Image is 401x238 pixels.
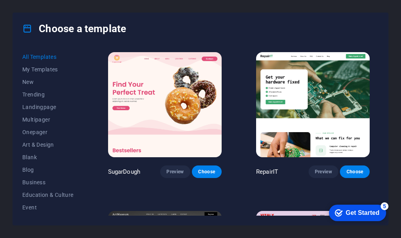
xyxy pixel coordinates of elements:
[340,165,370,178] button: Choose
[22,79,74,85] span: New
[22,54,74,60] span: All Templates
[256,168,278,176] p: RepairIT
[22,51,74,63] button: All Templates
[58,2,66,9] div: 5
[22,113,74,126] button: Multipager
[108,52,222,157] img: SugarDough
[22,179,74,185] span: Business
[22,167,74,173] span: Blog
[22,88,74,101] button: Trending
[22,204,74,211] span: Event
[166,169,184,175] span: Preview
[22,116,74,123] span: Multipager
[22,201,74,214] button: Event
[22,189,74,201] button: Education & Culture
[256,52,370,157] img: RepairIT
[160,165,190,178] button: Preview
[108,168,140,176] p: SugarDough
[22,192,74,198] span: Education & Culture
[22,176,74,189] button: Business
[22,142,74,148] span: Art & Design
[309,165,338,178] button: Preview
[22,129,74,135] span: Onepager
[22,214,74,226] button: Gastronomy
[198,169,215,175] span: Choose
[22,63,74,76] button: My Templates
[346,169,363,175] span: Choose
[6,4,63,20] div: Get Started 5 items remaining, 0% complete
[22,101,74,113] button: Landingpage
[22,151,74,164] button: Blank
[22,154,74,160] span: Blank
[22,91,74,98] span: Trending
[22,126,74,138] button: Onepager
[22,22,126,35] h4: Choose a template
[22,164,74,176] button: Blog
[22,104,74,110] span: Landingpage
[192,165,222,178] button: Choose
[315,169,332,175] span: Preview
[22,66,74,73] span: My Templates
[22,138,74,151] button: Art & Design
[23,9,57,16] div: Get Started
[22,76,74,88] button: New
